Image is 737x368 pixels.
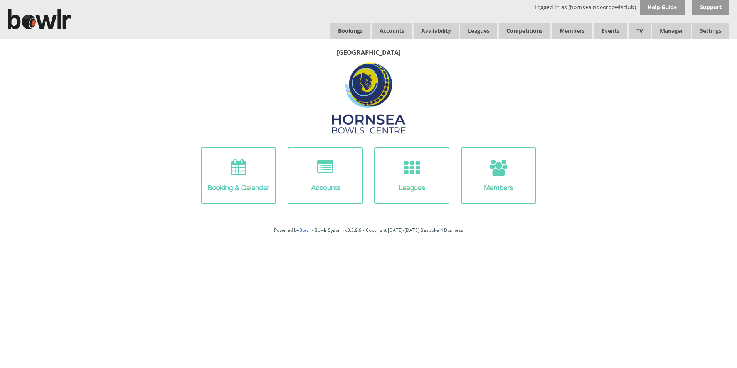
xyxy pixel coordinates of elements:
[331,61,406,136] img: Hornsea3.jpg
[201,147,276,204] img: Booking-Icon.png
[374,147,449,204] img: League-Icon.png
[460,23,497,39] a: Leagues
[288,147,363,204] img: Accounts-Icon.png
[330,23,370,39] a: Bookings
[414,23,459,39] a: Availability
[552,23,592,39] span: Members
[652,23,691,39] span: Manager
[594,23,627,39] a: Events
[629,23,651,39] span: TV
[692,23,729,39] span: Settings
[372,23,412,39] span: Accounts
[274,227,463,233] span: Powered by • Bowlr System v3.5.9.9 • Copyright [DATE]-[DATE] Bespoke 4 Business
[299,227,311,233] a: Bowlr
[461,147,536,204] img: Members-Icon.png
[8,48,729,57] p: [GEOGRAPHIC_DATA]
[499,23,550,39] a: Competitions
